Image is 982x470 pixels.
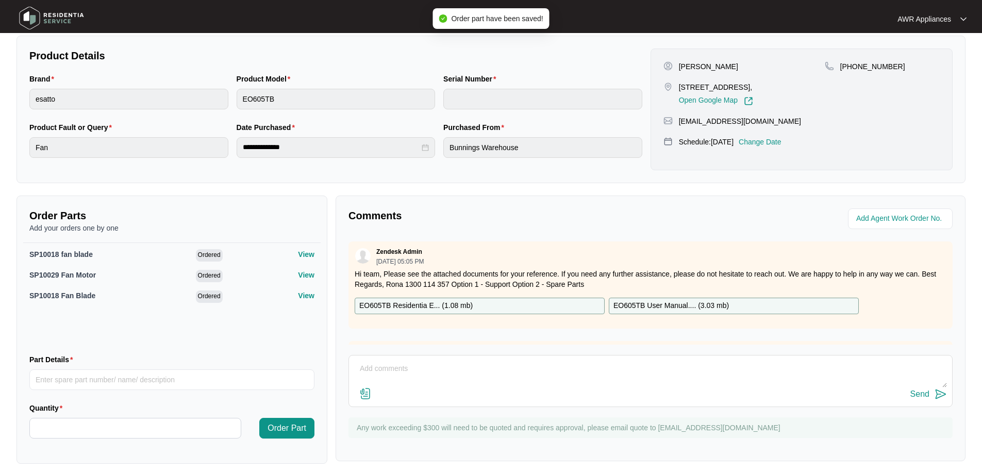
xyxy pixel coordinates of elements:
[359,300,473,312] p: EO605TB Residentia E... ( 1.08 mb )
[298,249,314,260] p: View
[451,14,543,23] span: Order part have been saved!
[663,61,673,71] img: user-pin
[29,291,95,300] span: SP10018 Fan Blade
[739,137,781,147] p: Change Date
[29,74,58,84] label: Brand
[29,354,77,365] label: Part Details
[259,418,314,439] button: Order Part
[443,74,500,84] label: Serial Number
[910,390,929,399] div: Send
[29,250,93,258] span: SP10018 fan blade
[935,388,947,400] img: send-icon.svg
[268,422,306,434] span: Order Part
[30,418,241,438] input: Quantity
[376,248,422,256] p: Zendesk Admin
[29,122,116,133] label: Product Fault or Query
[359,387,372,400] img: file-attachment-doc.svg
[910,387,947,401] button: Send
[960,17,967,22] img: dropdown arrow
[29,89,228,109] input: Brand
[443,137,642,158] input: Purchased From
[355,269,946,289] p: Hi team, Please see the attached documents for your reference. If you need any further assistance...
[29,271,96,279] span: SP10029 Fan Motor
[29,48,642,63] p: Product Details
[443,122,508,133] label: Purchased From
[856,213,946,225] input: Add Agent Work Order No.
[237,122,299,133] label: Date Purchased
[196,270,223,282] span: Ordered
[744,96,753,106] img: Link-External
[237,74,295,84] label: Product Model
[298,290,314,301] p: View
[196,249,223,262] span: Ordered
[663,116,673,125] img: map-pin
[663,82,673,91] img: map-pin
[376,258,424,265] p: [DATE] 05:05 PM
[840,61,905,72] p: [PHONE_NUMBER]
[348,208,643,223] p: Comments
[897,14,951,24] p: AWR Appliances
[196,290,223,303] span: Ordered
[679,137,734,147] p: Schedule: [DATE]
[357,423,947,433] p: Any work exceeding $300 will need to be quoted and requires approval, please email quote to [EMAI...
[679,82,753,92] p: [STREET_ADDRESS],
[679,96,753,106] a: Open Google Map
[679,61,738,72] p: [PERSON_NAME]
[237,89,436,109] input: Product Model
[663,137,673,146] img: map-pin
[298,270,314,280] p: View
[825,61,834,71] img: map-pin
[243,142,420,153] input: Date Purchased
[29,223,314,233] p: Add your orders one by one
[29,369,314,390] input: Part Details
[15,3,88,34] img: residentia service logo
[29,208,314,223] p: Order Parts
[613,300,729,312] p: EO605TB User Manual.... ( 3.03 mb )
[355,248,371,264] img: user.svg
[29,403,66,413] label: Quantity
[29,137,228,158] input: Product Fault or Query
[443,89,642,109] input: Serial Number
[439,14,447,23] span: check-circle
[679,116,801,126] p: [EMAIL_ADDRESS][DOMAIN_NAME]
